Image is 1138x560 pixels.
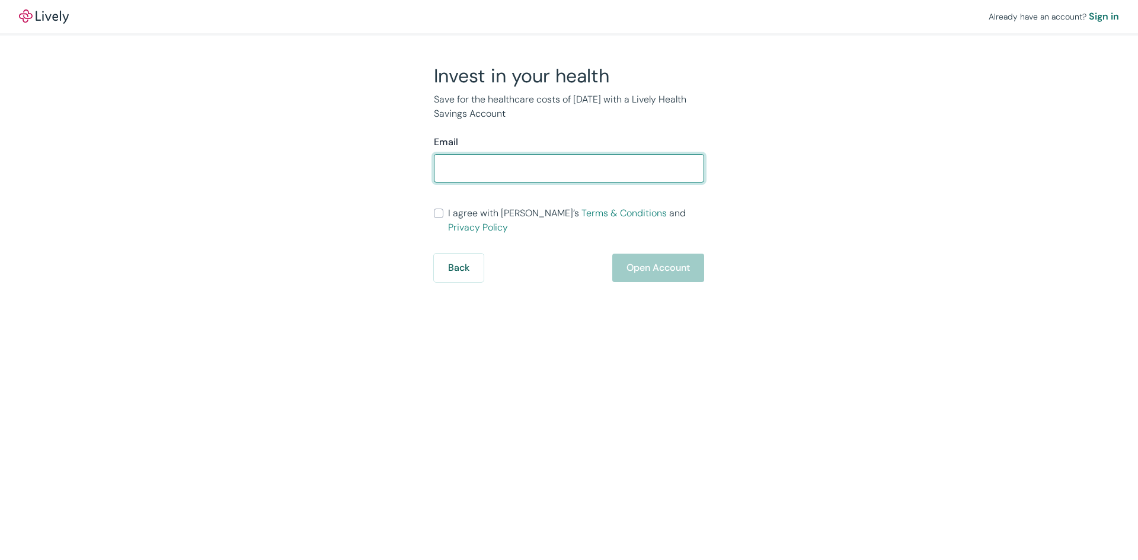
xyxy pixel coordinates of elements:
a: Sign in [1089,9,1119,24]
h2: Invest in your health [434,64,704,88]
img: Lively [19,9,69,24]
a: Terms & Conditions [581,207,667,219]
span: I agree with [PERSON_NAME]’s and [448,206,704,235]
a: LivelyLively [19,9,69,24]
p: Save for the healthcare costs of [DATE] with a Lively Health Savings Account [434,92,704,121]
a: Privacy Policy [448,221,508,233]
label: Email [434,135,458,149]
button: Back [434,254,484,282]
div: Already have an account? [989,9,1119,24]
